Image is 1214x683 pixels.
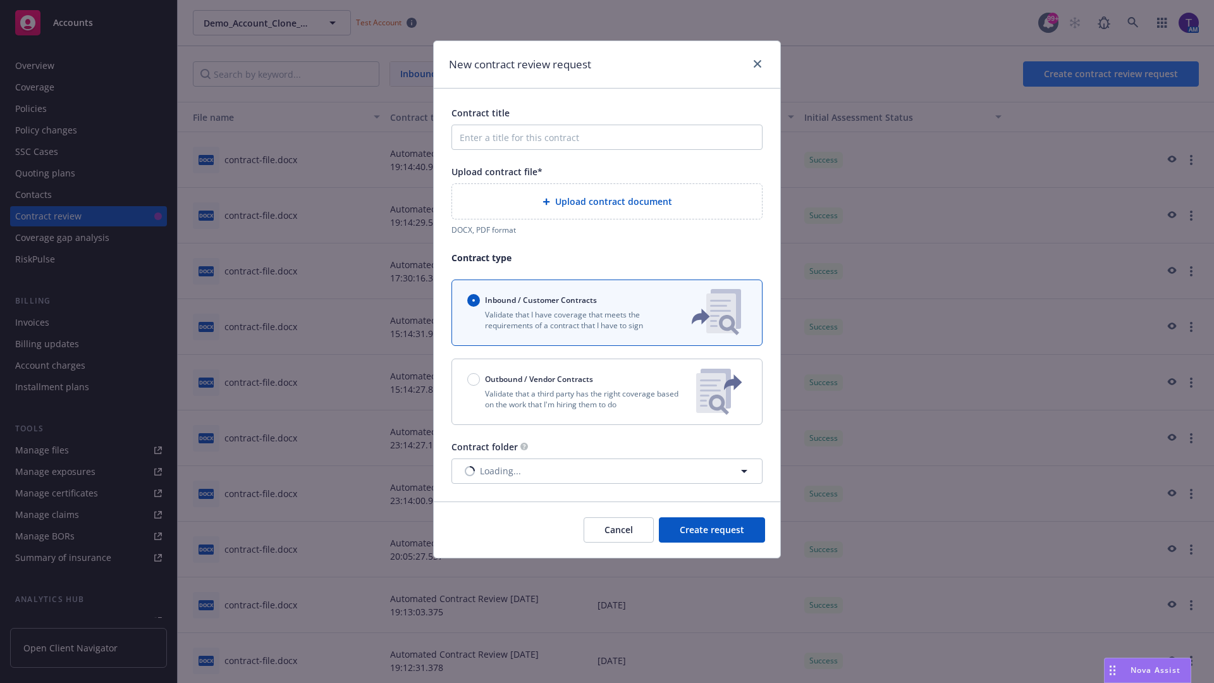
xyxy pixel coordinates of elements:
[451,251,763,264] p: Contract type
[1131,665,1180,675] span: Nova Assist
[1104,658,1191,683] button: Nova Assist
[485,374,593,385] span: Outbound / Vendor Contracts
[451,183,763,219] div: Upload contract document
[659,517,765,543] button: Create request
[451,125,763,150] input: Enter a title for this contract
[451,458,763,484] button: Loading...
[1105,658,1120,682] div: Drag to move
[451,441,518,453] span: Contract folder
[480,464,521,477] span: Loading...
[467,294,480,307] input: Inbound / Customer Contracts
[467,373,480,386] input: Outbound / Vendor Contracts
[451,280,763,346] button: Inbound / Customer ContractsValidate that I have coverage that meets the requirements of a contra...
[449,56,591,73] h1: New contract review request
[451,107,510,119] span: Contract title
[680,524,744,536] span: Create request
[451,225,763,235] div: DOCX, PDF format
[584,517,654,543] button: Cancel
[485,295,597,305] span: Inbound / Customer Contracts
[451,359,763,425] button: Outbound / Vendor ContractsValidate that a third party has the right coverage based on the work t...
[467,309,671,331] p: Validate that I have coverage that meets the requirements of a contract that I have to sign
[451,166,543,178] span: Upload contract file*
[467,388,686,410] p: Validate that a third party has the right coverage based on the work that I'm hiring them to do
[555,195,672,208] span: Upload contract document
[604,524,633,536] span: Cancel
[750,56,765,71] a: close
